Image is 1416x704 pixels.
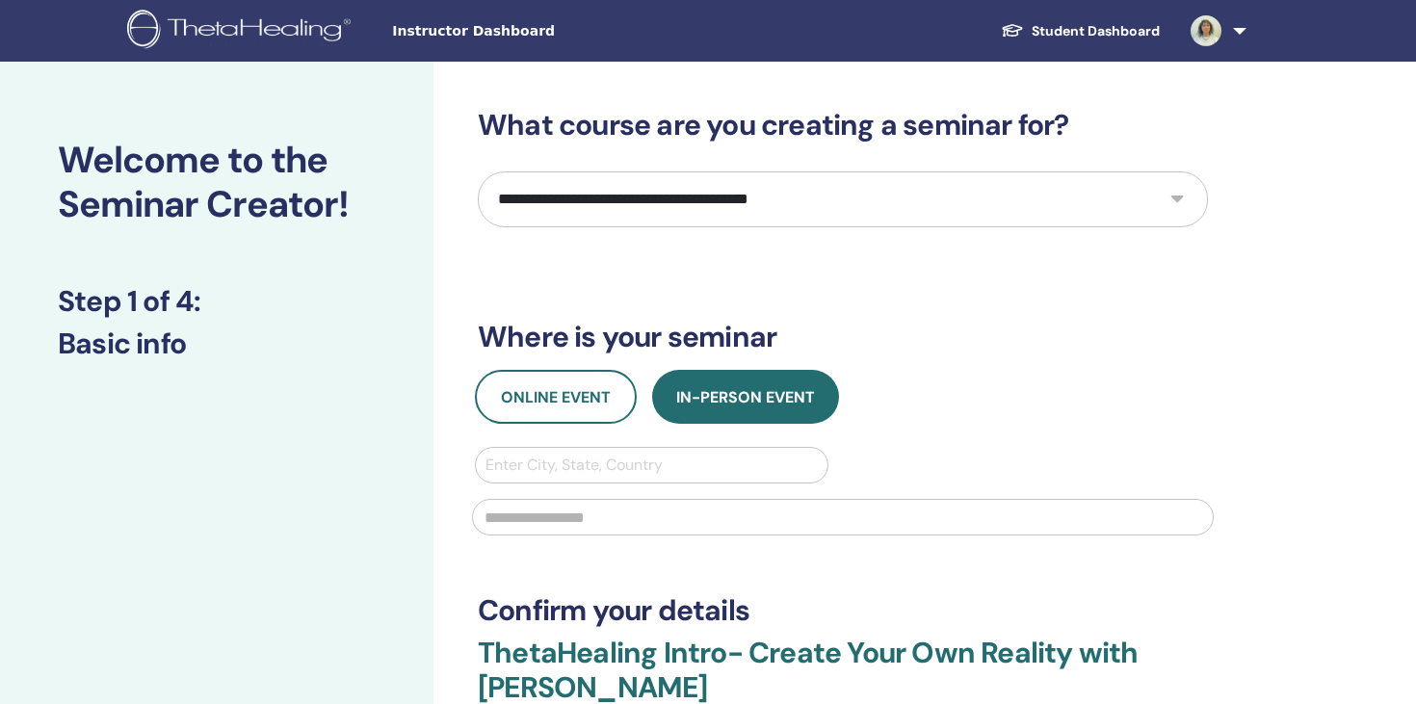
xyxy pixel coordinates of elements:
[1191,15,1221,46] img: default.jpg
[58,139,376,226] h2: Welcome to the Seminar Creator!
[478,593,1208,628] h3: Confirm your details
[475,370,637,424] button: Online Event
[392,21,681,41] span: Instructor Dashboard
[127,10,357,53] img: logo.png
[58,284,376,319] h3: Step 1 of 4 :
[1001,22,1024,39] img: graduation-cap-white.svg
[985,13,1175,49] a: Student Dashboard
[501,387,611,407] span: Online Event
[58,326,376,361] h3: Basic info
[652,370,839,424] button: In-Person Event
[676,387,815,407] span: In-Person Event
[478,320,1208,354] h3: Where is your seminar
[478,108,1208,143] h3: What course are you creating a seminar for?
